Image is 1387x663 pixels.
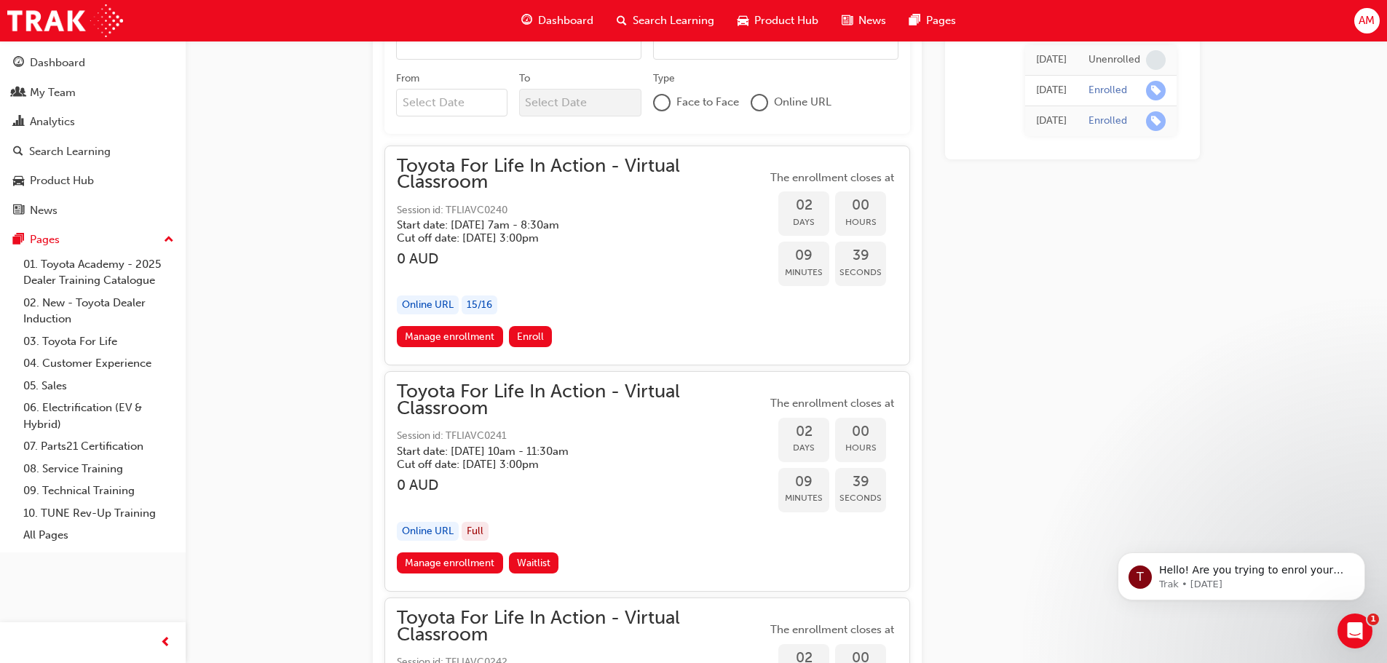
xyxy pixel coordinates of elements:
span: Hours [835,440,886,456]
img: Trak [7,4,123,37]
span: Search Learning [633,12,714,29]
div: Dashboard [30,55,85,71]
h5: Cut off date: [DATE] 3:00pm [397,458,743,471]
a: All Pages [17,524,180,547]
a: car-iconProduct Hub [726,6,830,36]
div: From [396,71,419,86]
a: 09. Technical Training [17,480,180,502]
a: 01. Toyota Academy - 2025 Dealer Training Catalogue [17,253,180,292]
span: news-icon [13,205,24,218]
span: Days [778,214,829,231]
div: News [30,202,58,219]
a: pages-iconPages [898,6,968,36]
span: pages-icon [909,12,920,30]
span: The enrollment closes at [767,622,898,638]
input: Title [396,32,641,60]
span: 02 [778,197,829,214]
span: Toyota For Life In Action - Virtual Classroom [397,610,767,643]
a: 08. Service Training [17,458,180,480]
span: guage-icon [13,57,24,70]
span: car-icon [738,12,748,30]
div: Online URL [397,295,459,315]
span: prev-icon [160,634,171,652]
span: AM [1359,12,1375,29]
span: Face to Face [676,94,739,111]
a: 06. Electrification (EV & Hybrid) [17,397,180,435]
span: 09 [778,247,829,264]
span: Session id: TFLIAVC0241 [397,428,767,445]
button: Waitlist [509,552,559,573]
span: people-icon [13,87,24,100]
a: Product Hub [6,167,180,194]
a: guage-iconDashboard [510,6,605,36]
a: 04. Customer Experience [17,352,180,375]
h3: 0 AUD [397,477,767,493]
button: Pages [6,226,180,253]
a: search-iconSearch Learning [605,6,726,36]
span: Product Hub [754,12,818,29]
span: chart-icon [13,116,24,129]
span: news-icon [842,12,853,30]
span: Days [778,440,829,456]
div: Unenrolled [1088,53,1140,67]
span: 39 [835,247,886,264]
span: Minutes [778,264,829,281]
span: Waitlist [517,557,550,569]
span: Session id: TFLIAVC0240 [397,202,767,219]
span: pages-icon [13,234,24,247]
a: My Team [6,79,180,106]
div: My Team [30,84,76,101]
button: Toyota For Life In Action - Virtual ClassroomSession id: TFLIAVC0241Start date: [DATE] 10am - 11:... [397,384,898,579]
input: Session Id [653,32,898,60]
iframe: Intercom live chat [1337,614,1372,648]
span: Toyota For Life In Action - Virtual Classroom [397,158,767,191]
span: 00 [835,197,886,214]
a: news-iconNews [830,6,898,36]
a: Search Learning [6,138,180,165]
span: learningRecordVerb_ENROLL-icon [1146,81,1166,100]
iframe: Intercom notifications message [1096,522,1387,624]
a: Manage enrollment [397,552,503,573]
div: Pages [30,231,60,248]
a: 02. New - Toyota Dealer Induction [17,292,180,330]
a: Manage enrollment [397,326,503,347]
div: 15 / 16 [462,295,497,315]
h5: Cut off date: [DATE] 3:00pm [397,231,743,245]
span: 00 [835,424,886,440]
span: guage-icon [521,12,532,30]
span: learningRecordVerb_NONE-icon [1146,50,1166,70]
span: search-icon [13,146,23,159]
h5: Start date: [DATE] 7am - 8:30am [397,218,743,231]
span: Enroll [517,330,544,343]
a: 10. TUNE Rev-Up Training [17,502,180,525]
a: News [6,197,180,224]
span: The enrollment closes at [767,395,898,412]
span: learningRecordVerb_ENROLL-icon [1146,111,1166,131]
span: Hours [835,214,886,231]
input: From [396,89,507,116]
span: Toyota For Life In Action - Virtual Classroom [397,384,767,416]
button: Enroll [509,326,553,347]
span: 02 [778,424,829,440]
div: Enrolled [1088,114,1127,128]
input: To [519,89,642,116]
span: News [858,12,886,29]
button: DashboardMy TeamAnalyticsSearch LearningProduct HubNews [6,47,180,226]
a: Dashboard [6,49,180,76]
div: Thu Jul 31 2025 12:04:45 GMT+0800 (Australian Western Standard Time) [1036,113,1067,130]
span: search-icon [617,12,627,30]
span: Seconds [835,264,886,281]
div: Analytics [30,114,75,130]
span: Pages [926,12,956,29]
button: AM [1354,8,1380,33]
h3: 0 AUD [397,250,767,267]
span: Online URL [774,94,831,111]
a: Analytics [6,108,180,135]
div: Online URL [397,522,459,541]
span: Hello! Are you trying to enrol your staff in a face to face training session? Check out the video... [63,42,248,112]
div: Thu Sep 25 2025 13:48:51 GMT+0800 (Australian Western Standard Time) [1036,52,1067,68]
div: Search Learning [29,143,111,160]
a: 03. Toyota For Life [17,330,180,353]
h5: Start date: [DATE] 10am - 11:30am [397,445,743,458]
